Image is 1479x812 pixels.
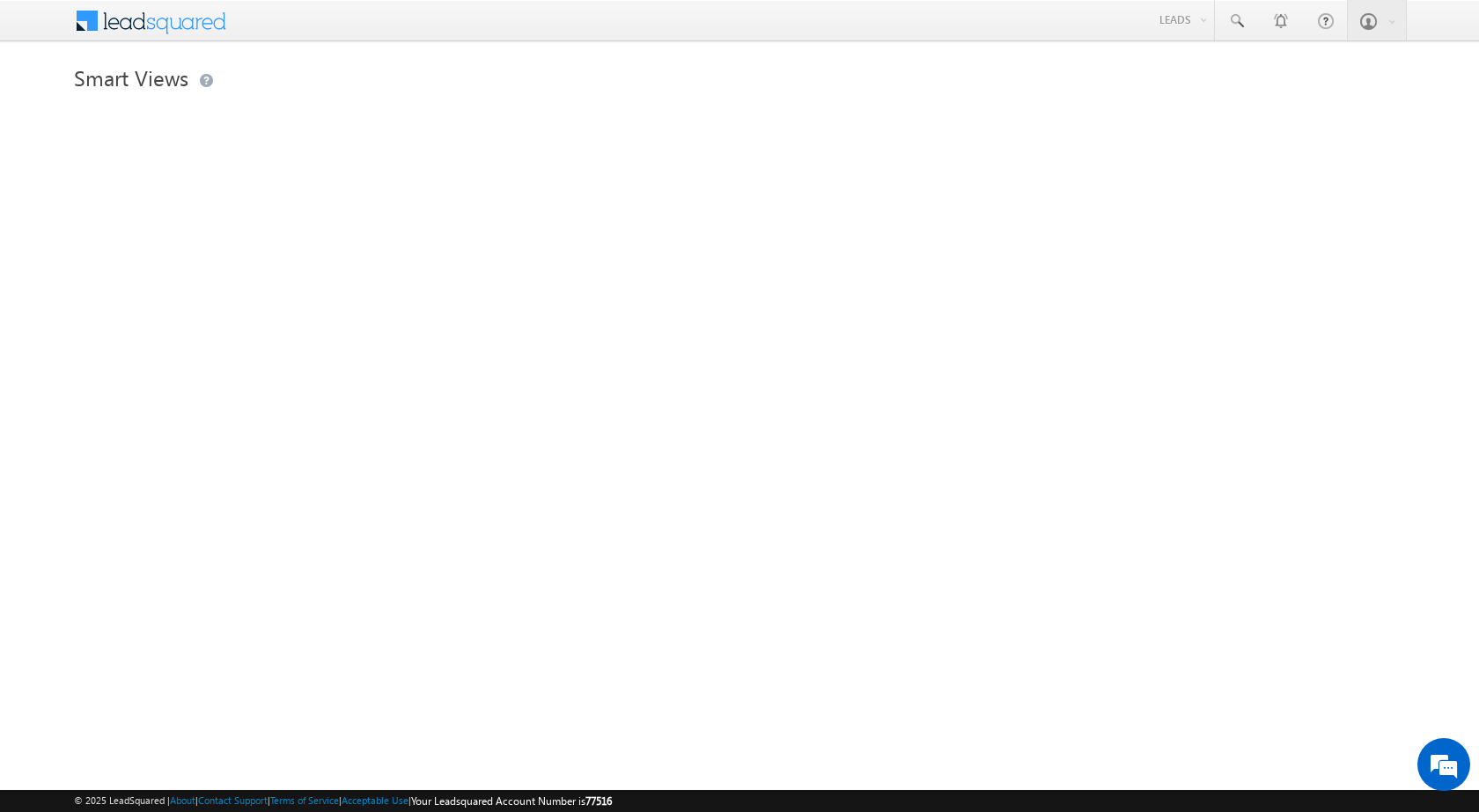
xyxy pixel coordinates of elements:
a: Contact Support [198,794,268,806]
span: © 2025 LeadSquared | | | | | [74,793,612,809]
span: Your Leadsquared Account Number is [411,794,612,808]
span: 77516 [585,794,612,808]
a: Acceptable Use [342,794,408,806]
span: Smart Views [74,63,188,91]
a: About [170,794,195,806]
a: Terms of Service [270,794,339,806]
